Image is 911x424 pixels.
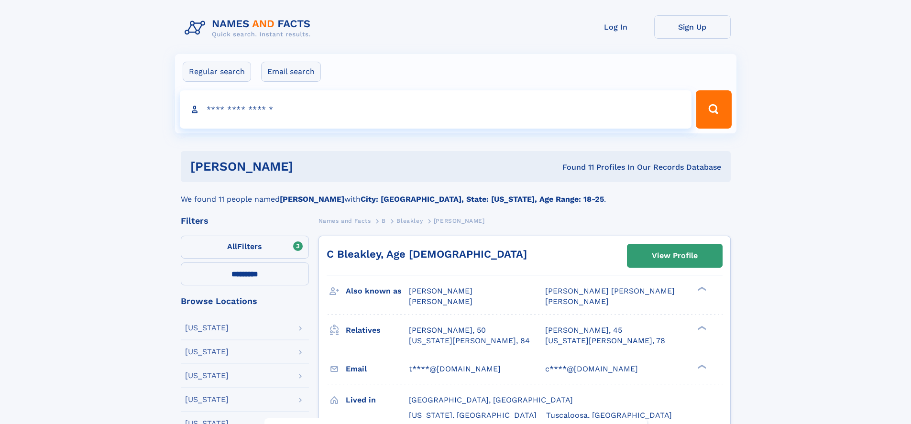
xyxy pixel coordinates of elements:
span: [PERSON_NAME] [409,286,472,295]
b: [PERSON_NAME] [280,195,344,204]
label: Email search [261,62,321,82]
span: [PERSON_NAME] [545,297,609,306]
span: [PERSON_NAME] [409,297,472,306]
span: [PERSON_NAME] [434,217,485,224]
button: Search Button [696,90,731,129]
div: We found 11 people named with . [181,182,731,205]
span: All [227,242,237,251]
div: View Profile [652,245,698,267]
span: Bleakley [396,217,423,224]
div: Filters [181,217,309,225]
h3: Relatives [346,322,409,338]
a: [PERSON_NAME], 45 [545,325,622,336]
a: B [382,215,386,227]
span: B [382,217,386,224]
div: Browse Locations [181,297,309,305]
span: Tuscaloosa, [GEOGRAPHIC_DATA] [546,411,672,420]
h3: Email [346,361,409,377]
label: Regular search [183,62,251,82]
div: [US_STATE] [185,348,229,356]
a: Names and Facts [318,215,371,227]
div: ❯ [695,363,707,370]
a: [US_STATE][PERSON_NAME], 78 [545,336,665,346]
h3: Lived in [346,392,409,408]
span: [US_STATE], [GEOGRAPHIC_DATA] [409,411,537,420]
div: [US_STATE] [185,396,229,403]
a: View Profile [627,244,722,267]
a: Bleakley [396,215,423,227]
div: Found 11 Profiles In Our Records Database [428,162,721,173]
a: [PERSON_NAME], 50 [409,325,486,336]
input: search input [180,90,692,129]
b: City: [GEOGRAPHIC_DATA], State: [US_STATE], Age Range: 18-25 [361,195,604,204]
span: [PERSON_NAME] [PERSON_NAME] [545,286,675,295]
a: [US_STATE][PERSON_NAME], 84 [409,336,530,346]
label: Filters [181,236,309,259]
div: [US_STATE] [185,372,229,380]
div: [US_STATE] [185,324,229,332]
h1: [PERSON_NAME] [190,161,428,173]
a: Log In [578,15,654,39]
div: ❯ [695,286,707,292]
span: [GEOGRAPHIC_DATA], [GEOGRAPHIC_DATA] [409,395,573,404]
div: ❯ [695,325,707,331]
a: C Bleakley, Age [DEMOGRAPHIC_DATA] [327,248,527,260]
img: Logo Names and Facts [181,15,318,41]
h3: Also known as [346,283,409,299]
a: Sign Up [654,15,731,39]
